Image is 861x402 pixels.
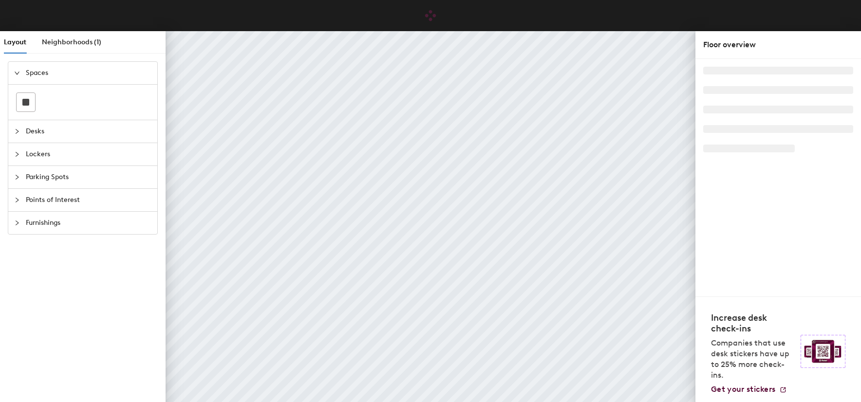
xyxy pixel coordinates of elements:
span: Spaces [26,62,151,84]
span: collapsed [14,197,20,203]
div: Floor overview [703,39,853,51]
span: Lockers [26,143,151,165]
span: collapsed [14,220,20,226]
span: Neighborhoods (1) [42,38,101,46]
span: collapsed [14,174,20,180]
span: Desks [26,120,151,143]
span: collapsed [14,128,20,134]
a: Get your stickers [711,384,787,394]
span: Points of Interest [26,189,151,211]
span: expanded [14,70,20,76]
h4: Increase desk check-ins [711,312,795,334]
span: collapsed [14,151,20,157]
span: Get your stickers [711,384,775,394]
span: Layout [4,38,26,46]
span: Furnishings [26,212,151,234]
p: Companies that use desk stickers have up to 25% more check-ins. [711,338,795,381]
img: Sticker logo [801,335,845,368]
span: Parking Spots [26,166,151,188]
